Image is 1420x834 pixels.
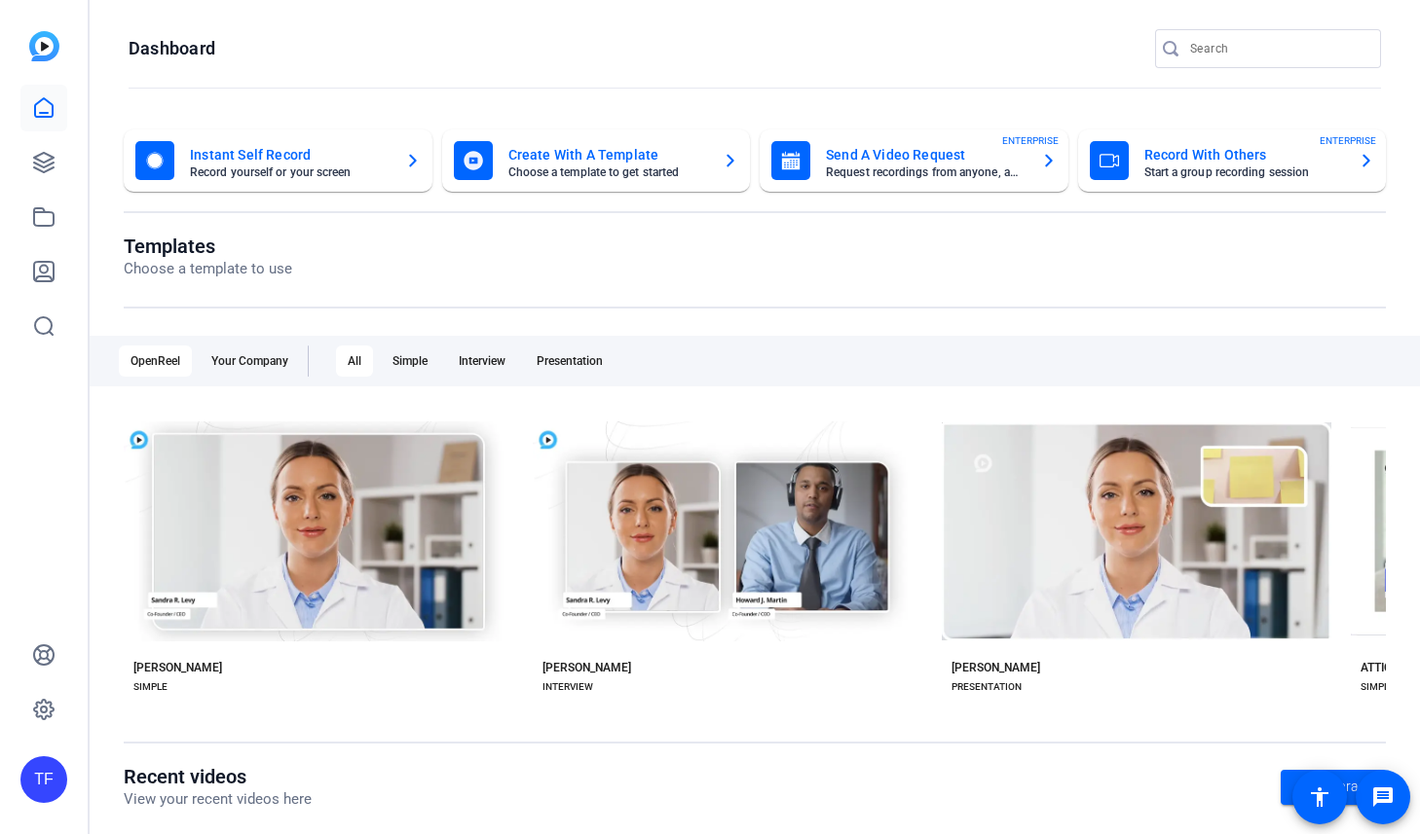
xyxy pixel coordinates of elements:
[525,345,615,377] div: Presentation
[542,660,631,675] div: [PERSON_NAME]
[1144,143,1344,166] mat-card-title: Record With Others
[1281,770,1386,805] a: Go to library
[133,660,222,675] div: [PERSON_NAME]
[124,788,312,811] p: View your recent videos here
[508,166,708,178] mat-card-subtitle: Choose a template to get started
[200,345,300,377] div: Your Company
[826,166,1026,178] mat-card-subtitle: Request recordings from anyone, anywhere
[1144,166,1344,178] mat-card-subtitle: Start a group recording session
[447,345,517,377] div: Interview
[1371,785,1395,809] mat-icon: message
[124,765,312,788] h1: Recent videos
[1190,37,1365,60] input: Search
[1361,660,1406,675] div: ATTICUS
[952,660,1040,675] div: [PERSON_NAME]
[124,235,292,258] h1: Templates
[1320,133,1376,148] span: ENTERPRISE
[29,31,59,61] img: blue-gradient.svg
[508,143,708,166] mat-card-title: Create With A Template
[826,143,1026,166] mat-card-title: Send A Video Request
[542,679,593,695] div: INTERVIEW
[952,679,1022,695] div: PRESENTATION
[20,756,67,803] div: TF
[133,679,168,695] div: SIMPLE
[1078,129,1387,192] button: Record With OthersStart a group recording sessionENTERPRISE
[190,166,390,178] mat-card-subtitle: Record yourself or your screen
[1361,679,1395,695] div: SIMPLE
[760,129,1068,192] button: Send A Video RequestRequest recordings from anyone, anywhereENTERPRISE
[119,345,192,377] div: OpenReel
[1308,785,1331,809] mat-icon: accessibility
[124,129,432,192] button: Instant Self RecordRecord yourself or your screen
[124,258,292,280] p: Choose a template to use
[1002,133,1059,148] span: ENTERPRISE
[190,143,390,166] mat-card-title: Instant Self Record
[336,345,373,377] div: All
[129,37,215,60] h1: Dashboard
[381,345,439,377] div: Simple
[442,129,751,192] button: Create With A TemplateChoose a template to get started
